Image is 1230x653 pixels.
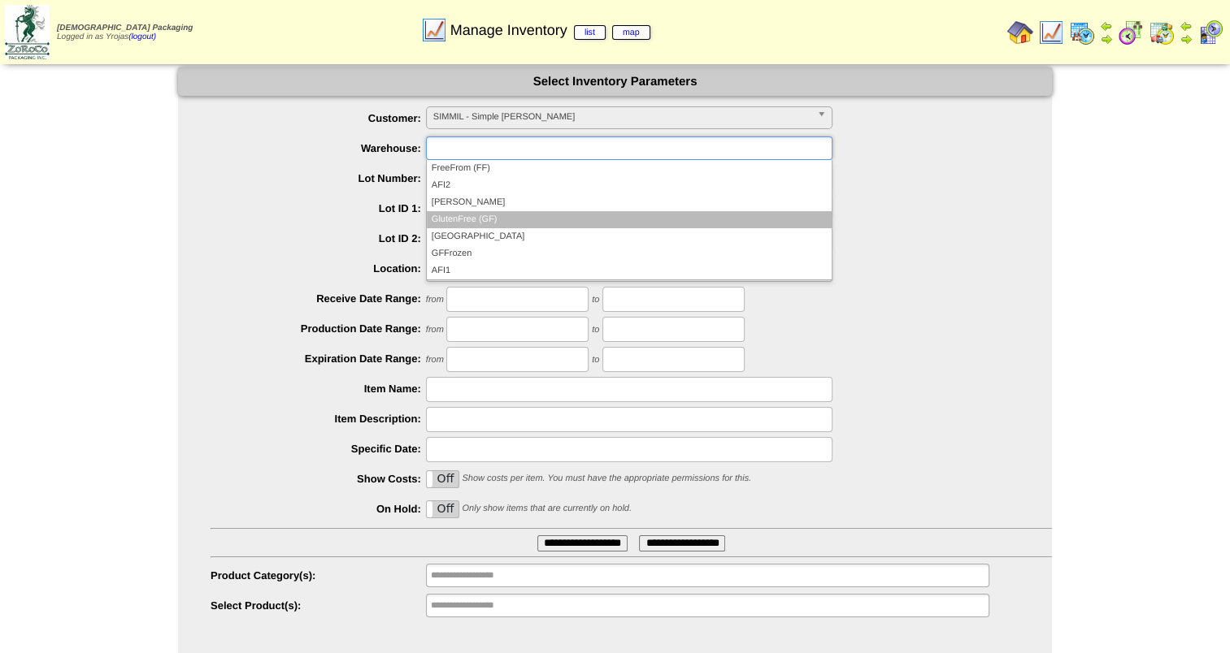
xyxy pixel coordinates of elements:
[211,473,426,485] label: Show Costs:
[427,160,832,177] li: FreeFrom (FF)
[421,17,447,43] img: line_graph.gif
[427,262,832,279] li: AFI1
[592,295,599,305] span: to
[433,107,811,127] span: SIMMIL - Simple [PERSON_NAME]
[211,112,426,124] label: Customer:
[612,25,650,40] a: map
[57,24,193,32] span: [DEMOGRAPHIC_DATA] Packaging
[426,470,459,488] div: OnOff
[211,599,426,612] label: Select Product(s):
[211,383,426,395] label: Item Name:
[1180,32,1193,45] img: arrowright.gif
[211,413,426,425] label: Item Description:
[427,471,459,487] label: Off
[211,142,426,154] label: Warehouse:
[462,504,631,513] span: Only show items that are currently on hold.
[211,443,426,455] label: Specific Date:
[211,503,426,515] label: On Hold:
[427,245,832,262] li: GFFrozen
[1100,32,1113,45] img: arrowright.gif
[427,228,832,245] li: [GEOGRAPHIC_DATA]
[178,67,1052,96] div: Select Inventory Parameters
[426,355,444,365] span: from
[427,177,832,194] li: AFI2
[592,325,599,335] span: to
[211,232,426,244] label: Lot ID 2:
[1149,19,1175,45] img: calendarinout.gif
[1007,19,1033,45] img: home.gif
[211,292,426,305] label: Receive Date Range:
[427,501,459,517] label: Off
[211,352,426,365] label: Expiration Date Range:
[1069,19,1095,45] img: calendarprod.gif
[1180,19,1193,32] img: arrowleft.gif
[426,325,444,335] span: from
[574,25,606,40] a: list
[462,474,751,483] span: Show costs per item. You must have the appropriate permissions for this.
[211,322,426,335] label: Production Date Range:
[5,5,50,59] img: zoroco-logo-small.webp
[211,202,426,214] label: Lot ID 1:
[592,355,599,365] span: to
[427,211,832,228] li: GlutenFree (GF)
[57,24,193,41] span: Logged in as Yrojas
[450,22,650,39] span: Manage Inventory
[211,569,426,582] label: Product Category(s):
[1197,19,1223,45] img: calendarcustomer.gif
[128,32,156,41] a: (logout)
[1038,19,1064,45] img: line_graph.gif
[427,194,832,211] li: [PERSON_NAME]
[1118,19,1144,45] img: calendarblend.gif
[426,500,459,518] div: OnOff
[1100,19,1113,32] img: arrowleft.gif
[211,262,426,275] label: Location:
[426,295,444,305] span: from
[211,172,426,184] label: Lot Number:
